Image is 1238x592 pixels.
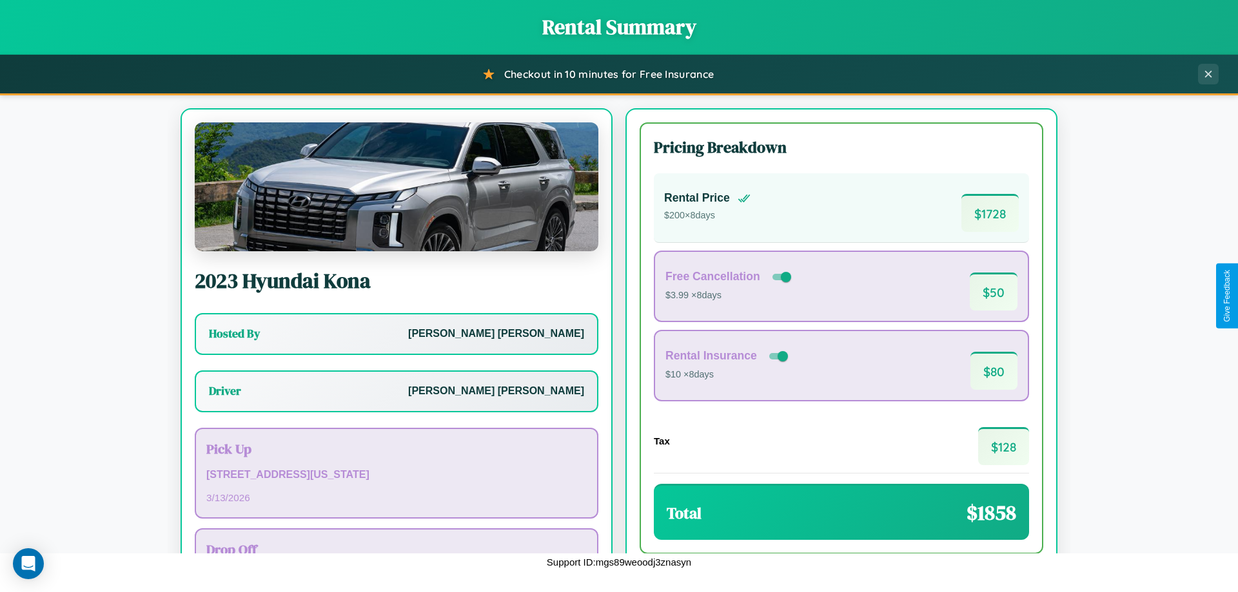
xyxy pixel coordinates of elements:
p: 3 / 13 / 2026 [206,489,587,506]
h4: Rental Insurance [665,349,757,363]
img: Hyundai Kona [195,122,598,251]
p: [STREET_ADDRESS][US_STATE] [206,466,587,484]
h2: 2023 Hyundai Kona [195,267,598,295]
h3: Driver [209,383,241,399]
span: $ 50 [970,272,1017,310]
div: Give Feedback [1223,270,1232,322]
div: Open Intercom Messenger [13,548,44,579]
h4: Rental Price [664,191,730,205]
p: $10 × 8 days [665,367,791,383]
h3: Drop Off [206,540,587,559]
h1: Rental Summary [13,13,1225,41]
p: Support ID: mgs89weoodj3znasyn [547,553,691,571]
p: [PERSON_NAME] [PERSON_NAME] [408,325,584,343]
h4: Tax [654,435,670,446]
span: $ 80 [970,352,1017,390]
h3: Pick Up [206,439,587,458]
p: $ 200 × 8 days [664,207,751,224]
h4: Free Cancellation [665,270,760,283]
span: $ 1858 [967,499,1016,527]
span: $ 1728 [961,194,1019,232]
h3: Total [667,502,702,524]
p: $3.99 × 8 days [665,287,794,304]
p: [PERSON_NAME] [PERSON_NAME] [408,382,584,401]
h3: Pricing Breakdown [654,137,1029,158]
h3: Hosted By [209,326,260,341]
span: Checkout in 10 minutes for Free Insurance [504,68,714,81]
span: $ 128 [978,427,1029,465]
